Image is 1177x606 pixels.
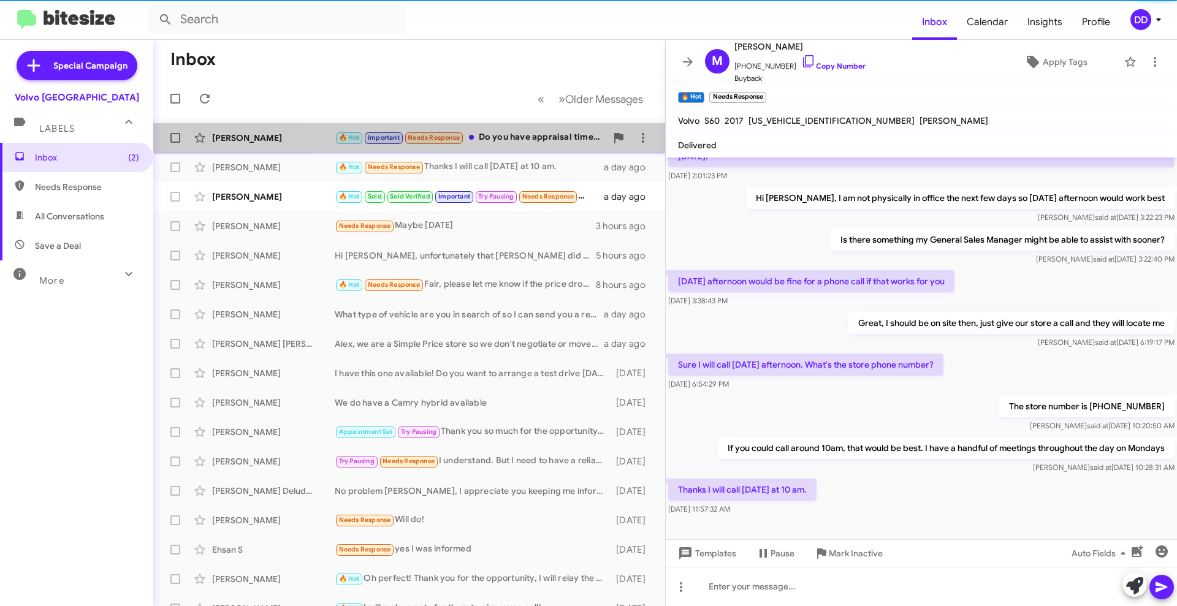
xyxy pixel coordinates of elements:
[212,455,335,468] div: [PERSON_NAME]
[35,151,139,164] span: Inbox
[401,428,436,436] span: Try Pausing
[668,296,728,305] span: [DATE] 3:38:43 PM
[1062,542,1140,564] button: Auto Fields
[1093,254,1114,263] span: said at
[339,281,360,289] span: 🔥 Hot
[335,131,606,145] div: Do you have appraisal time [DATE]?
[666,542,746,564] button: Templates
[212,485,335,497] div: [PERSON_NAME] Deluda [PERSON_NAME]
[920,115,988,126] span: [PERSON_NAME]
[212,161,335,173] div: [PERSON_NAME]
[829,542,883,564] span: Mark Inactive
[668,270,954,292] p: [DATE] afternoon would be fine for a phone call if that works for you
[804,542,893,564] button: Mark Inactive
[335,160,604,174] div: Thanks I will call [DATE] at 10 am.
[339,457,375,465] span: Try Pausing
[368,192,382,200] span: Sold
[1038,213,1175,222] span: [PERSON_NAME] [DATE] 3:22:23 PM
[596,279,655,291] div: 8 hours ago
[212,308,335,320] div: [PERSON_NAME]
[1095,338,1116,347] span: said at
[335,189,604,203] div: Thank you. I think I just was under informed about this process and was not aware that I would ne...
[771,542,794,564] span: Pause
[35,210,104,222] span: All Conversations
[678,115,699,126] span: Volvo
[676,542,736,564] span: Templates
[678,92,704,103] small: 🔥 Hot
[368,163,420,171] span: Needs Response
[339,163,360,171] span: 🔥 Hot
[1036,254,1175,263] span: [PERSON_NAME] [DATE] 3:22:40 PM
[212,544,335,556] div: Ehsan S
[604,161,655,173] div: a day ago
[912,4,957,40] a: Inbox
[999,395,1175,417] p: The store number is [PHONE_NUMBER]
[335,367,610,379] div: I have this one available! Do you want to arrange a test drive [DATE] or [DATE]? [URL][DOMAIN_NAME]
[339,192,360,200] span: 🔥 Hot
[848,312,1175,334] p: Great, I should be on site then, just give our store a call and they will locate me
[383,457,435,465] span: Needs Response
[531,86,650,112] nav: Page navigation example
[1030,421,1175,430] span: [PERSON_NAME] [DATE] 10:20:50 AM
[538,91,544,107] span: «
[596,220,655,232] div: 3 hours ago
[734,39,866,54] span: [PERSON_NAME]
[668,504,730,513] span: [DATE] 11:57:32 AM
[339,134,360,142] span: 🔥 Hot
[1033,463,1175,472] span: [PERSON_NAME] [DATE] 10:28:31 AM
[212,367,335,379] div: [PERSON_NAME]
[390,192,430,200] span: Sold Verified
[212,396,335,409] div: [PERSON_NAME]
[668,479,817,501] p: Thanks I will call [DATE] at 10 am.
[339,575,360,583] span: 🔥 Hot
[957,4,1018,40] a: Calendar
[1120,9,1164,30] button: DD
[610,485,655,497] div: [DATE]
[335,425,610,439] div: Thank you so much for the opportunity! We will definitely be in contact if we need anything addit...
[339,545,391,553] span: Needs Response
[718,437,1175,459] p: If you could call around 10am, that would be best. I have a handful of meetings throughout the da...
[725,115,744,126] span: 2017
[1072,4,1120,40] a: Profile
[704,115,720,126] span: S60
[596,249,655,262] div: 5 hours ago
[610,455,655,468] div: [DATE]
[746,187,1175,209] p: Hi [PERSON_NAME], I am not physically in office the next few days so [DATE] afternoon would work ...
[1018,4,1072,40] span: Insights
[831,229,1175,251] p: Is there something my General Sales Manager might be able to assist with sooner?
[610,396,655,409] div: [DATE]
[335,542,610,556] div: yes I was informed
[335,513,610,527] div: Will do!
[678,140,717,151] span: Delivered
[335,308,604,320] div: What type of vehicle are you in search of so I can send you a relevant list?
[148,5,406,34] input: Search
[212,573,335,585] div: [PERSON_NAME]
[335,454,610,468] div: I understand. But I need to have a reliable car at that price.
[748,115,915,126] span: [US_VEHICLE_IDENTIFICATION_NUMBER]
[212,249,335,262] div: [PERSON_NAME]
[1095,213,1116,222] span: said at
[709,92,766,103] small: Needs Response
[212,426,335,438] div: [PERSON_NAME]
[1087,421,1108,430] span: said at
[212,338,335,350] div: [PERSON_NAME] [PERSON_NAME]
[668,171,727,180] span: [DATE] 2:01:23 PM
[339,222,391,230] span: Needs Response
[1038,338,1175,347] span: [PERSON_NAME] [DATE] 6:19:17 PM
[604,308,655,320] div: a day ago
[335,278,596,292] div: Fair, please let me know if the price drops again :) I'm ready to move forward at 32k
[368,134,400,142] span: Important
[551,86,650,112] button: Next
[39,123,75,134] span: Labels
[992,51,1118,73] button: Apply Tags
[1043,51,1087,73] span: Apply Tags
[610,367,655,379] div: [DATE]
[212,220,335,232] div: [PERSON_NAME]
[565,93,643,106] span: Older Messages
[604,338,655,350] div: a day ago
[335,219,596,233] div: Maybe [DATE]
[335,572,610,586] div: Oh perfect! Thank you for the opportunity, I will relay the message to [PERSON_NAME]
